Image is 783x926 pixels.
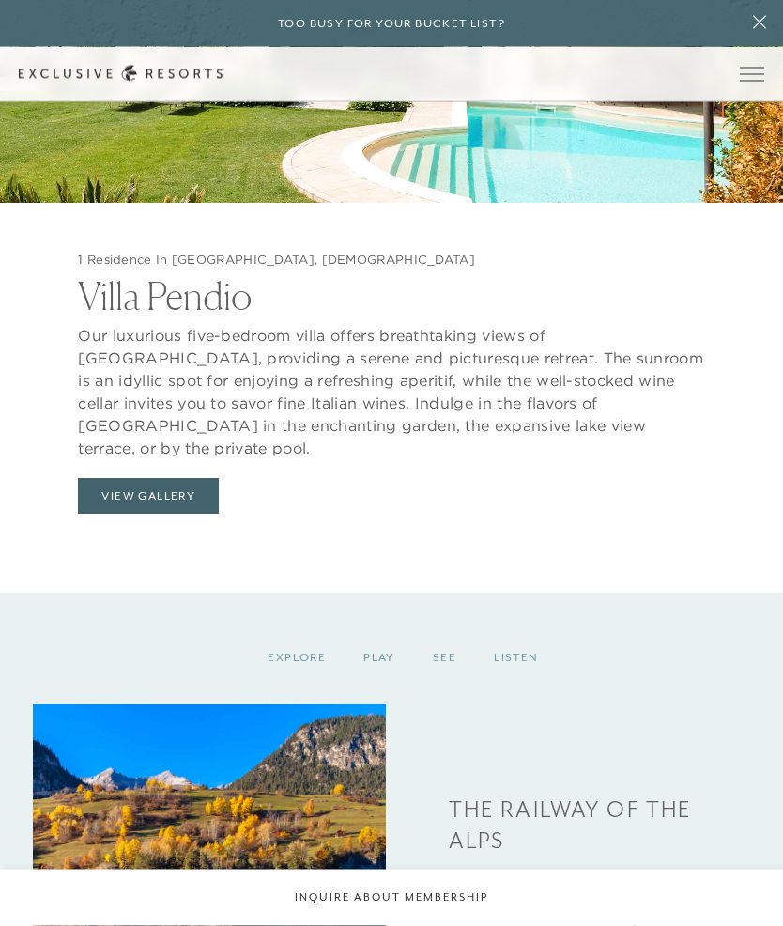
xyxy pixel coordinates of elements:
h5: 1 Residence In [GEOGRAPHIC_DATA], [DEMOGRAPHIC_DATA] [78,254,704,270]
h3: The Railway of the Alps [449,776,750,857]
button: View Gallery [78,479,219,515]
iframe: Qualified Messenger [697,840,783,926]
h2: Villa Pendio [78,269,704,316]
h6: Too busy for your bucket list? [278,15,505,33]
div: See [414,631,475,687]
button: Open navigation [740,68,764,81]
p: Our luxurious five-bedroom villa offers breathtaking views of [GEOGRAPHIC_DATA], providing a sere... [78,316,704,460]
div: Listen [475,631,557,687]
div: Play [345,631,414,687]
div: Explore [249,631,345,687]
